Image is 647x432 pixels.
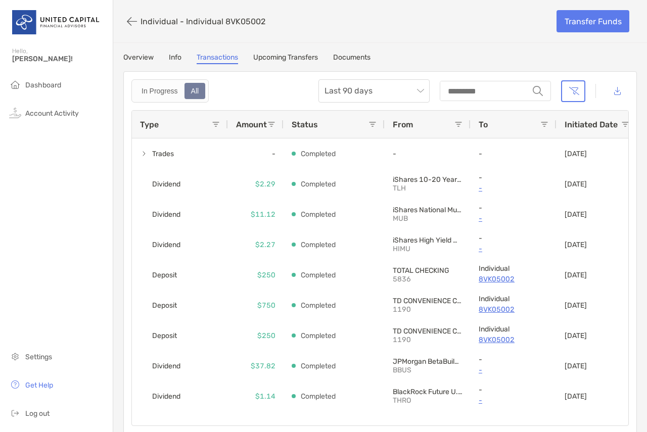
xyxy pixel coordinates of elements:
[557,10,629,32] a: Transfer Funds
[152,146,174,162] span: Trades
[333,53,371,64] a: Documents
[25,381,53,390] span: Get Help
[325,80,424,102] span: Last 90 days
[479,303,548,316] a: 8VK05002
[393,366,463,374] p: BBUS
[393,275,463,283] p: 5836
[301,238,336,251] p: Completed
[152,236,180,253] span: Dividend
[140,120,159,129] span: Type
[393,396,463,405] p: THRO
[25,109,79,118] span: Account Activity
[479,173,548,182] p: -
[565,241,587,249] p: [DATE]
[393,266,463,275] p: TOTAL CHECKING
[301,269,336,281] p: Completed
[12,4,101,40] img: United Capital Logo
[479,273,548,285] p: 8VK05002
[152,176,180,193] span: Dividend
[131,79,209,103] div: segmented control
[25,409,50,418] span: Log out
[479,364,548,376] a: -
[479,150,548,158] p: -
[393,206,463,214] p: iShares National Muni Bond ETF
[152,297,177,314] span: Deposit
[479,333,548,346] a: 8VK05002
[25,353,52,361] span: Settings
[169,53,181,64] a: Info
[479,120,488,129] span: To
[479,394,548,407] a: -
[152,327,177,344] span: Deposit
[12,55,107,63] span: [PERSON_NAME]!
[565,392,587,401] p: [DATE]
[393,327,463,335] p: TD CONVENIENCE CHECKING
[251,360,275,372] p: $37.82
[565,362,587,370] p: [DATE]
[251,208,275,221] p: $11.12
[9,107,21,119] img: activity icon
[141,17,265,26] p: Individual - Individual 8VK05002
[479,234,548,243] p: -
[9,407,21,419] img: logout icon
[393,357,463,366] p: JPMorgan BetaBuilders U.S. Equity ETF
[255,238,275,251] p: $2.27
[565,271,587,279] p: [DATE]
[393,214,463,223] p: MUB
[301,148,336,160] p: Completed
[9,78,21,90] img: household icon
[479,355,548,364] p: -
[565,331,587,340] p: [DATE]
[152,358,180,374] span: Dividend
[228,138,284,169] div: -
[301,208,336,221] p: Completed
[479,212,548,225] a: -
[565,120,618,129] span: Initiated Date
[479,182,548,195] p: -
[479,264,548,273] p: Individual
[393,175,463,184] p: iShares 10-20 Year Treasury Bond ETF
[301,360,336,372] p: Completed
[301,178,336,190] p: Completed
[393,388,463,396] p: BlackRock Future U.S. Themes ETF
[301,329,336,342] p: Completed
[393,305,463,314] p: 1190
[393,184,463,193] p: TLH
[152,206,180,223] span: Dividend
[152,267,177,283] span: Deposit
[9,378,21,391] img: get-help icon
[393,236,463,245] p: iShares High Yield Muni Active ETF
[236,120,267,129] span: Amount
[565,301,587,310] p: [DATE]
[123,53,154,64] a: Overview
[197,53,238,64] a: Transactions
[292,120,318,129] span: Status
[565,180,587,188] p: [DATE]
[565,150,587,158] p: [DATE]
[255,390,275,403] p: $1.14
[393,335,463,344] p: 1190
[393,150,463,158] p: -
[257,329,275,342] p: $250
[257,269,275,281] p: $250
[561,80,585,102] button: Clear filters
[253,53,318,64] a: Upcoming Transfers
[479,295,548,303] p: Individual
[533,86,543,96] img: input icon
[393,245,463,253] p: HIMU
[25,81,61,89] span: Dashboard
[301,390,336,403] p: Completed
[136,84,183,98] div: In Progress
[479,243,548,255] a: -
[301,299,336,312] p: Completed
[479,386,548,394] p: -
[479,204,548,212] p: -
[255,178,275,190] p: $2.29
[393,120,413,129] span: From
[479,325,548,333] p: Individual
